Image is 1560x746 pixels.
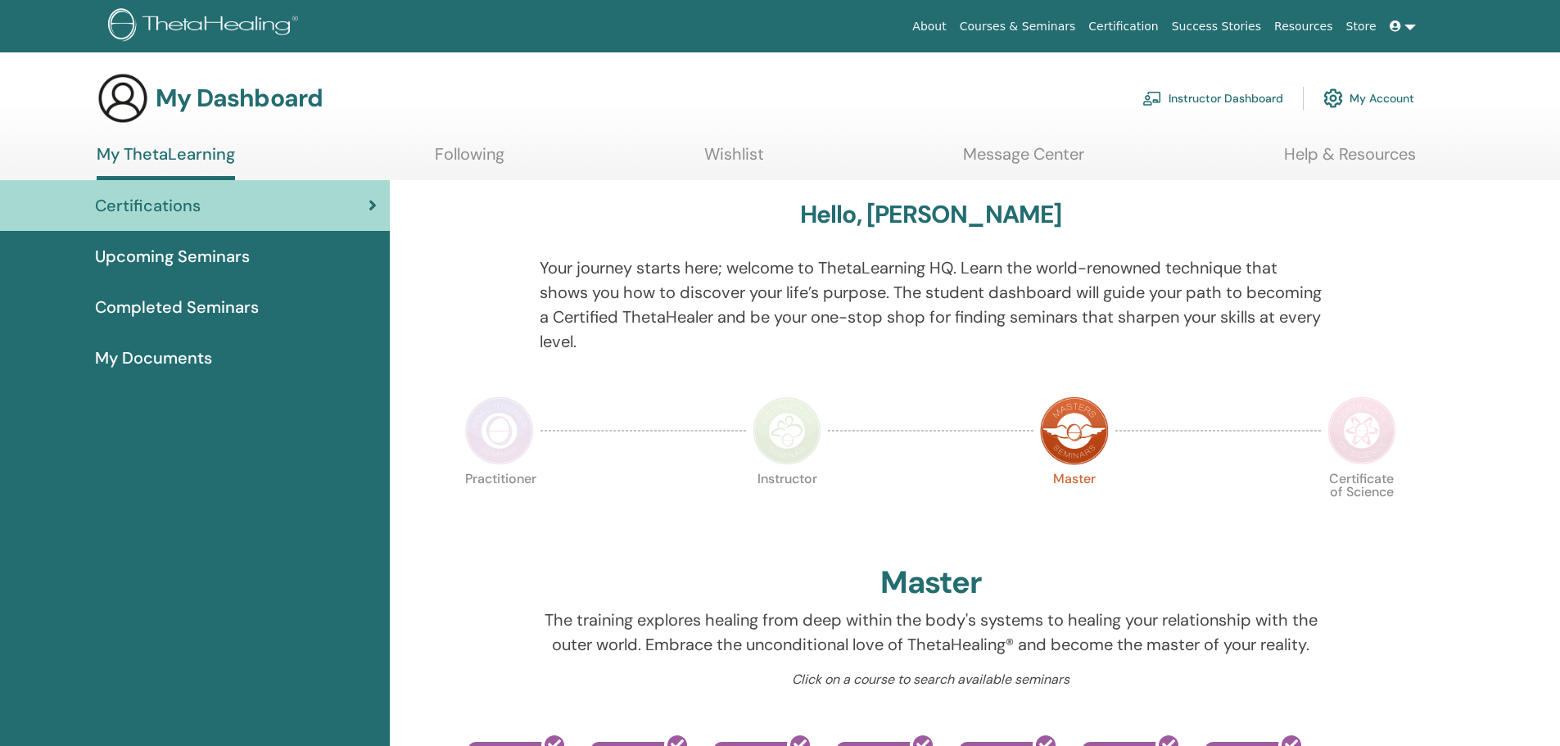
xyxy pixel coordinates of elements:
[156,84,323,113] h3: My Dashboard
[540,255,1322,354] p: Your journey starts here; welcome to ThetaLearning HQ. Learn the world-renowned technique that sh...
[97,72,149,124] img: generic-user-icon.jpg
[1268,11,1340,42] a: Resources
[435,144,504,176] a: Following
[465,396,534,465] img: Practitioner
[540,670,1322,689] p: Click on a course to search available seminars
[1323,80,1414,116] a: My Account
[108,8,304,45] img: logo.png
[1142,80,1283,116] a: Instructor Dashboard
[540,608,1322,657] p: The training explores healing from deep within the body's systems to healing your relationship wi...
[953,11,1083,42] a: Courses & Seminars
[880,564,982,602] h2: Master
[906,11,952,42] a: About
[800,200,1062,229] h3: Hello, [PERSON_NAME]
[1040,396,1109,465] img: Master
[1165,11,1268,42] a: Success Stories
[704,144,764,176] a: Wishlist
[963,144,1084,176] a: Message Center
[95,244,250,269] span: Upcoming Seminars
[95,295,259,319] span: Completed Seminars
[753,472,821,541] p: Instructor
[1340,11,1383,42] a: Store
[753,396,821,465] img: Instructor
[1327,396,1396,465] img: Certificate of Science
[1040,472,1109,541] p: Master
[1323,84,1343,112] img: cog.svg
[97,144,235,180] a: My ThetaLearning
[1082,11,1164,42] a: Certification
[465,472,534,541] p: Practitioner
[95,346,212,370] span: My Documents
[1327,472,1396,541] p: Certificate of Science
[95,193,201,218] span: Certifications
[1284,144,1416,176] a: Help & Resources
[1142,91,1162,106] img: chalkboard-teacher.svg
